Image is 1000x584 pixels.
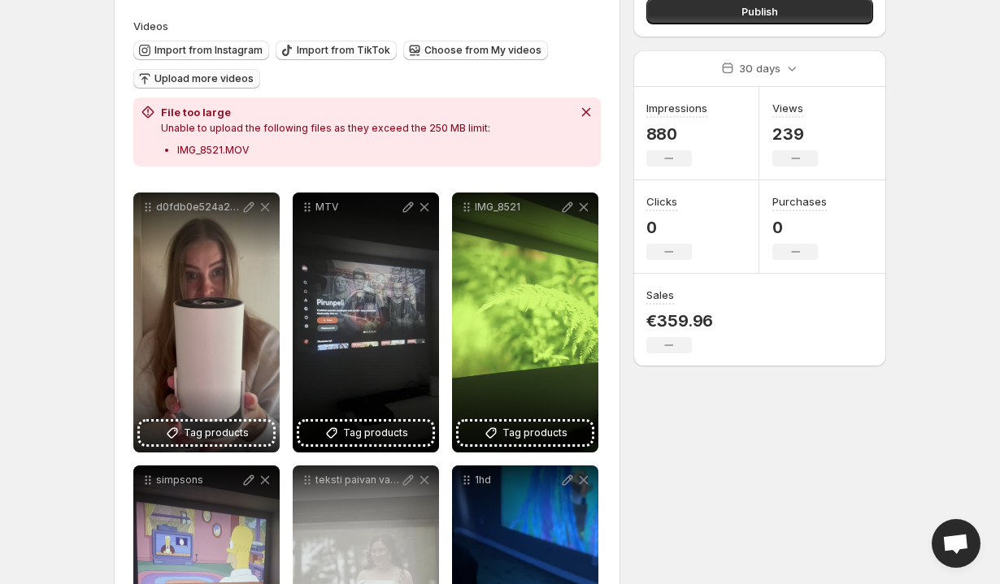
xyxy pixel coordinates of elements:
[133,193,280,452] div: d0fdb0e524a24d0797f6f972630ce57dTag products
[154,72,254,85] span: Upload more videos
[772,100,803,116] h3: Views
[133,19,168,32] span: Videos
[646,100,707,116] h3: Impressions
[297,44,390,57] span: Import from TikTok
[932,519,980,568] div: Open chat
[772,218,827,237] p: 0
[739,60,780,76] p: 30 days
[161,122,490,135] p: Unable to upload the following files as they exceed the 250 MB limit:
[646,287,674,303] h3: Sales
[459,422,592,444] button: Tag products
[646,218,692,237] p: 0
[646,124,707,144] p: 880
[741,3,778,19] span: Publish
[403,41,548,60] button: Choose from My videos
[452,193,598,452] div: IMG_8521Tag products
[293,193,439,452] div: MTVTag products
[154,44,263,57] span: Import from Instagram
[772,124,818,144] p: 239
[315,474,400,487] p: teksti paivan valossa
[161,104,490,120] h2: File too large
[575,101,598,123] button: Dismiss notification
[772,193,827,210] h3: Purchases
[276,41,397,60] button: Import from TikTok
[343,425,408,441] span: Tag products
[184,425,249,441] span: Tag products
[475,474,559,487] p: 1hd
[502,425,567,441] span: Tag products
[156,474,241,487] p: simpsons
[315,201,400,214] p: MTV
[475,201,559,214] p: IMG_8521
[646,193,677,210] h3: Clicks
[424,44,541,57] span: Choose from My videos
[133,41,269,60] button: Import from Instagram
[133,69,260,89] button: Upload more videos
[156,201,241,214] p: d0fdb0e524a24d0797f6f972630ce57d
[646,311,714,331] p: €359.96
[299,422,433,444] button: Tag products
[140,422,273,444] button: Tag products
[177,144,490,157] p: IMG_8521.MOV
